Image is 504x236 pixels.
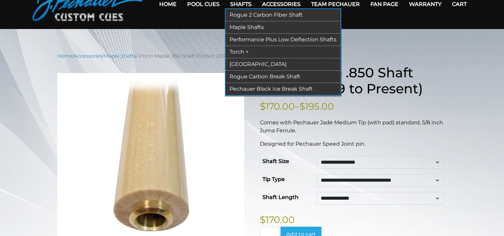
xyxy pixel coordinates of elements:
[57,52,447,60] nav: Breadcrumb
[226,58,340,71] a: [GEOGRAPHIC_DATA]
[260,101,265,112] span: $
[262,156,289,167] label: Shaft Size
[260,119,447,135] p: Comes with Pechauer Jade Medium Tip (with pad) standard, 5/8 inch Juma Ferrule.
[226,21,340,34] a: Maple Shafts
[226,46,340,58] a: Torch +
[262,192,298,203] label: Shaft Length
[260,99,447,113] p: –
[299,101,334,112] bdi: 195.00
[260,101,295,112] bdi: 170.00
[226,34,340,46] a: Performance Plus Low Deflection Shafts
[57,53,73,59] a: Home
[260,140,447,148] p: Designed for Pechauer Speed Joint pin.
[74,53,102,59] a: Accessories
[260,214,295,225] bdi: 170.00
[104,53,136,59] a: Maple Shafts
[260,65,447,97] h1: Pro H Maple .850 Shaft Piloted (2019 to Present)
[260,214,265,225] span: $
[226,83,340,95] a: Pechauer Black Ice Break Shaft
[226,71,340,83] a: Rogue Carbon Break Shaft
[226,9,340,21] a: Rogue 2 Carbon Fiber Shaft
[299,101,305,112] span: $
[262,174,285,185] label: Tip Type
